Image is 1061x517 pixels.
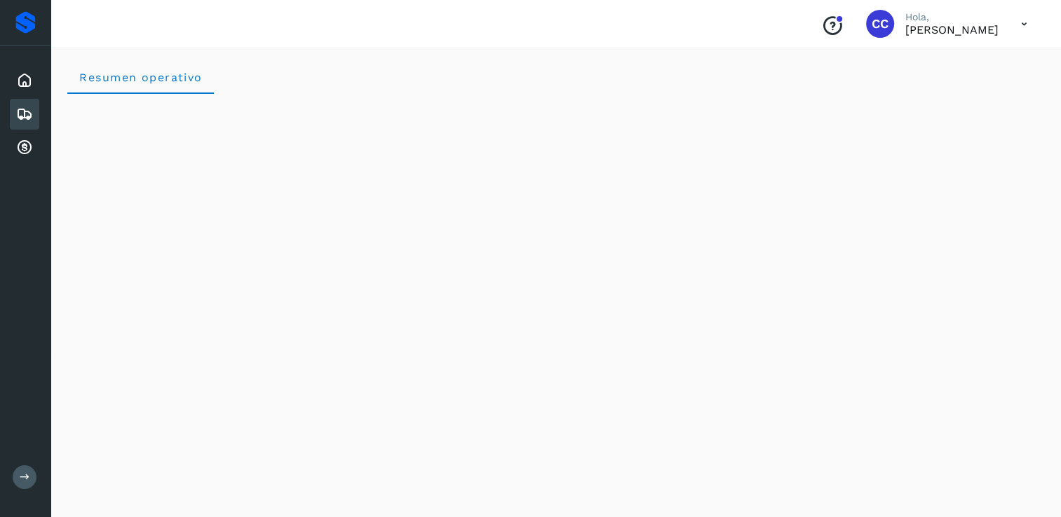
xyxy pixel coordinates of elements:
[10,65,39,96] div: Inicio
[10,99,39,130] div: Embarques
[79,71,203,84] span: Resumen operativo
[10,132,39,163] div: Cuentas por cobrar
[905,23,999,36] p: Carlos Cardiel Castro
[905,11,999,23] p: Hola,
